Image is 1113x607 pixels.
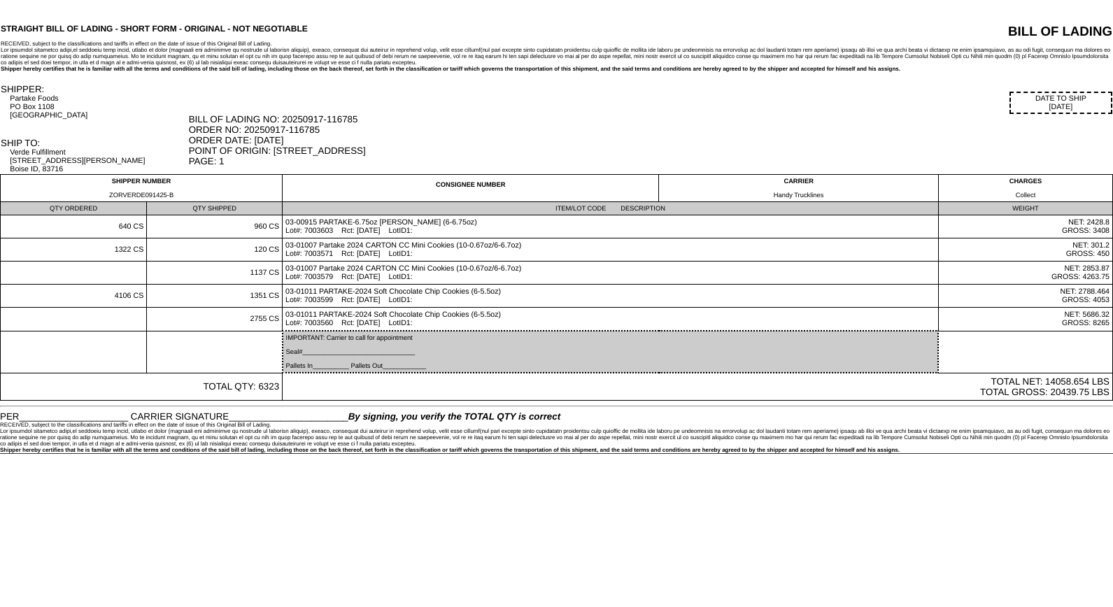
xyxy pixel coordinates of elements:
[283,238,939,262] td: 03-01007 Partake 2024 CARTON CC Mini Cookies (10-0.67oz/6-6.7oz) Lot#: 7003571 Rct: [DATE] LotID1:
[938,215,1112,238] td: NET: 2428.8 GROSS: 3408
[1,215,147,238] td: 640 CS
[1,373,283,401] td: TOTAL QTY: 6323
[10,148,187,173] div: Verde Fulfillment [STREET_ADDRESS][PERSON_NAME] Boise ID, 83716
[283,331,939,373] td: IMPORTANT: Carrier to call for appointment Seal#_______________________________ Pallets In_______...
[147,285,283,308] td: 1351 CS
[1,238,147,262] td: 1322 CS
[1,175,283,202] td: SHIPPER NUMBER
[938,262,1112,285] td: NET: 2853.87 GROSS: 4263.75
[1,138,187,148] div: SHIP TO:
[1,66,1112,72] div: Shipper hereby certifies that he is familiar with all the terms and conditions of the said bill o...
[938,308,1112,331] td: NET: 5686.32 GROSS: 8265
[938,202,1112,215] td: WEIGHT
[348,411,560,422] span: By signing, you verify the TOTAL QTY is correct
[662,192,935,199] div: Handy Trucklines
[938,175,1112,202] td: CHARGES
[147,262,283,285] td: 1137 CS
[283,202,939,215] td: ITEM/LOT CODE DESCRIPTION
[659,175,939,202] td: CARRIER
[147,202,283,215] td: QTY SHIPPED
[816,24,1112,39] div: BILL OF LADING
[189,114,1112,166] div: BILL OF LADING NO: 20250917-116785 ORDER NO: 20250917-116785 ORDER DATE: [DATE] POINT OF ORIGIN: ...
[283,373,1113,401] td: TOTAL NET: 14058.654 LBS TOTAL GROSS: 20439.75 LBS
[1,202,147,215] td: QTY ORDERED
[938,285,1112,308] td: NET: 2788.464 GROSS: 4053
[283,175,659,202] td: CONSIGNEE NUMBER
[938,238,1112,262] td: NET: 301.2 GROSS: 450
[283,262,939,285] td: 03-01007 Partake 2024 CARTON CC Mini Cookies (10-0.67oz/6-6.7oz) Lot#: 7003579 Rct: [DATE] LotID1:
[147,215,283,238] td: 960 CS
[1009,92,1112,114] div: DATE TO SHIP [DATE]
[1,84,187,94] div: SHIPPER:
[147,308,283,331] td: 2755 CS
[283,308,939,331] td: 03-01011 PARTAKE-2024 Soft Chocolate Chip Cookies (6-5.5oz) Lot#: 7003560 Rct: [DATE] LotID1:
[942,192,1110,199] div: Collect
[147,238,283,262] td: 120 CS
[3,192,279,199] div: ZORVERDE091425-B
[10,94,187,120] div: Partake Foods PO Box 1108 [GEOGRAPHIC_DATA]
[283,285,939,308] td: 03-01011 PARTAKE-2024 Soft Chocolate Chip Cookies (6-5.5oz) Lot#: 7003599 Rct: [DATE] LotID1:
[283,215,939,238] td: 03-00915 PARTAKE-6.75oz [PERSON_NAME] (6-6.75oz) Lot#: 7003603 Rct: [DATE] LotID1:
[1,285,147,308] td: 4106 CS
